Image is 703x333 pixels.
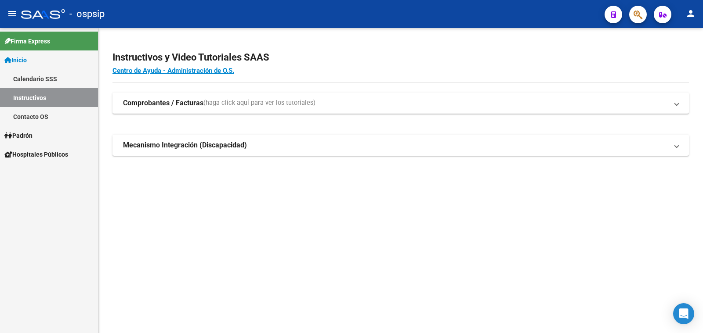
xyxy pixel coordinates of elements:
mat-expansion-panel-header: Comprobantes / Facturas(haga click aquí para ver los tutoriales) [112,93,689,114]
span: Hospitales Públicos [4,150,68,159]
span: - ospsip [69,4,105,24]
mat-icon: person [685,8,696,19]
span: (haga click aquí para ver los tutoriales) [203,98,315,108]
span: Padrón [4,131,33,140]
strong: Comprobantes / Facturas [123,98,203,108]
strong: Mecanismo Integración (Discapacidad) [123,140,247,150]
mat-icon: menu [7,8,18,19]
span: Firma Express [4,36,50,46]
div: Open Intercom Messenger [673,303,694,324]
mat-expansion-panel-header: Mecanismo Integración (Discapacidad) [112,135,689,156]
span: Inicio [4,55,27,65]
a: Centro de Ayuda - Administración de O.S. [112,67,234,75]
h2: Instructivos y Video Tutoriales SAAS [112,49,689,66]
